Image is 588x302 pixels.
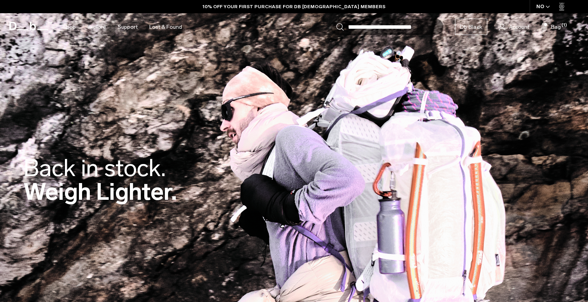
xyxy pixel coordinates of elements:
span: Back in stock. [23,154,166,182]
span: (1) [562,22,567,29]
span: Account [509,23,529,31]
h2: Weigh Lighter. [23,156,177,204]
a: 10% OFF YOUR FIRST PURCHASE FOR DB [DEMOGRAPHIC_DATA] MEMBERS [203,3,385,10]
button: Bag (1) [541,22,561,31]
nav: Main Navigation [57,13,188,41]
a: Shop [63,13,76,41]
a: Lost & Found [149,13,182,41]
a: Account [499,22,529,31]
span: Bag [551,23,561,31]
a: Db Black [455,19,487,35]
a: Explore [87,13,106,41]
a: Support [118,13,138,41]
